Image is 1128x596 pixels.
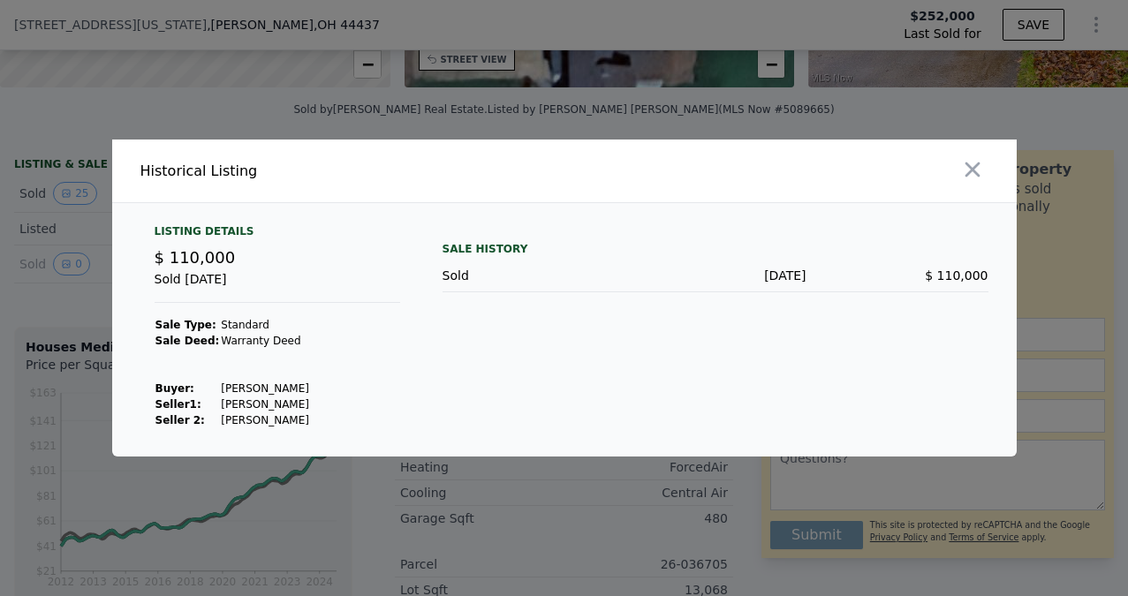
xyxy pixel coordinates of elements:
div: Listing Details [155,224,400,245]
span: $ 110,000 [925,268,988,283]
div: Sold [443,267,625,284]
div: Sale History [443,238,988,260]
td: [PERSON_NAME] [220,412,310,428]
div: Sold [DATE] [155,270,400,303]
strong: Sale Type: [155,319,216,331]
div: [DATE] [625,267,806,284]
td: Warranty Deed [220,333,310,349]
strong: Sale Deed: [155,335,220,347]
td: [PERSON_NAME] [220,381,310,396]
strong: Buyer : [155,382,194,395]
div: Historical Listing [140,161,557,182]
strong: Seller 1 : [155,398,201,411]
td: [PERSON_NAME] [220,396,310,412]
span: $ 110,000 [155,248,236,267]
strong: Seller 2: [155,414,205,426]
td: Standard [220,317,310,333]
